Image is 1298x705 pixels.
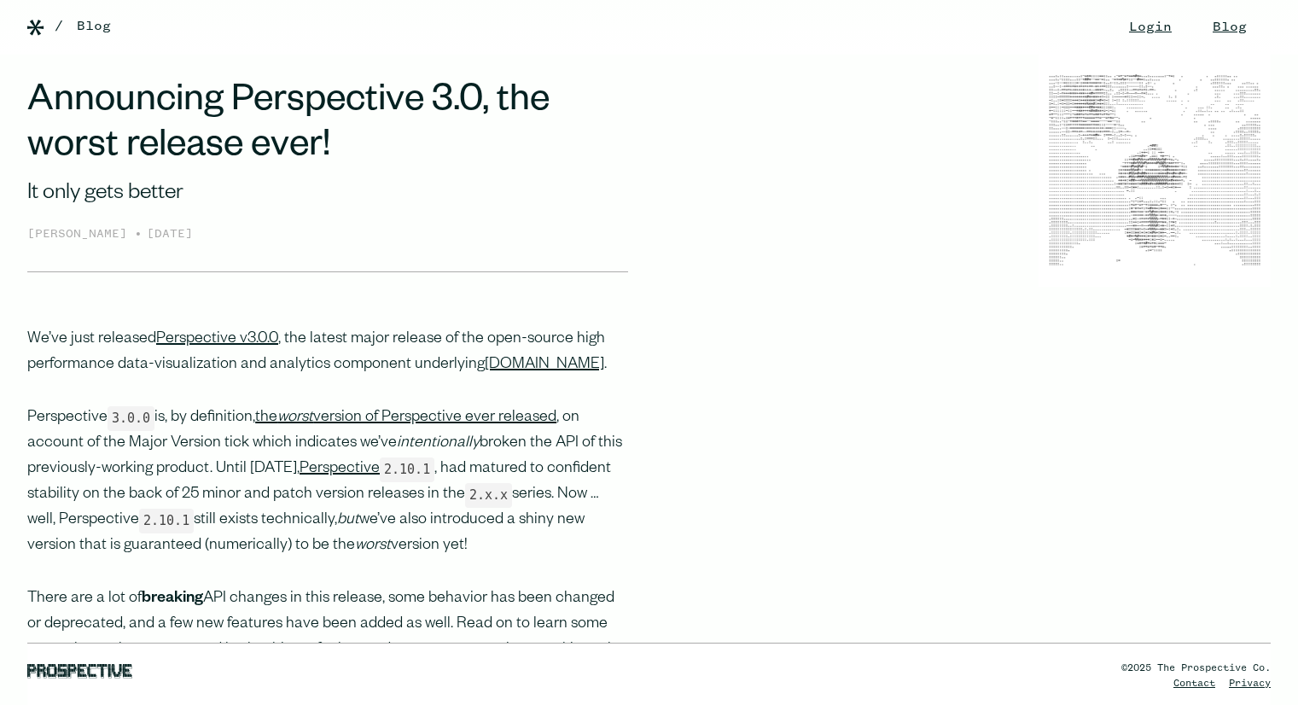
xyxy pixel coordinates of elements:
[277,410,313,427] em: worst
[300,461,434,478] a: Perspective2.10.1
[147,225,193,244] div: [DATE]
[380,457,434,482] code: 2.10.1
[1121,661,1271,676] div: ©2025 The Prospective Co.
[27,405,628,559] p: Perspective is, by definition, , on account of the Major Version tick which indicates we’ve broke...
[397,435,480,452] em: intentionally
[55,16,63,37] div: /
[1229,679,1271,689] a: Privacy
[108,406,154,431] code: 3.0.0
[465,483,512,508] code: 2.x.x
[27,327,628,378] p: We’ve just released , the latest major release of the open-source high performance data-visualiza...
[139,509,194,533] code: 2.10.1
[27,179,628,210] div: It only gets better
[134,224,143,244] div: •
[1173,679,1215,689] a: Contact
[485,357,604,374] a: [DOMAIN_NAME]
[77,16,111,37] a: Blog
[337,512,359,529] em: but
[27,82,628,172] h1: Announcing Perspective 3.0, the worst release ever!
[27,225,134,244] div: [PERSON_NAME]
[255,410,556,427] a: theworstversion of Perspective ever released
[355,538,391,555] em: worst
[27,586,628,689] p: There are a lot of API changes in this release, some behavior has been changed or deprecated, and...
[156,331,278,348] a: Perspective v3.0.0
